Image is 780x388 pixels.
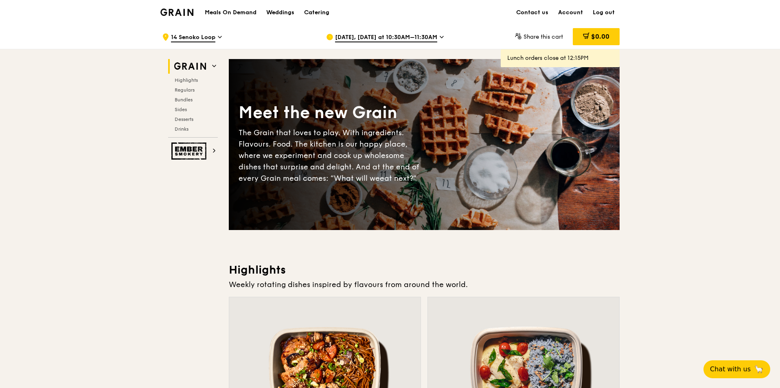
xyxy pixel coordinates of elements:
[160,9,193,16] img: Grain
[175,87,195,93] span: Regulars
[710,364,751,374] span: Chat with us
[304,0,329,25] div: Catering
[511,0,553,25] a: Contact us
[239,102,424,124] div: Meet the new Grain
[524,33,563,40] span: Share this cart
[239,127,424,184] div: The Grain that loves to play. With ingredients. Flavours. Food. The kitchen is our happy place, w...
[171,59,209,74] img: Grain web logo
[205,9,256,17] h1: Meals On Demand
[754,364,764,374] span: 🦙
[507,54,613,62] div: Lunch orders close at 12:15PM
[299,0,334,25] a: Catering
[229,263,620,277] h3: Highlights
[335,33,437,42] span: [DATE], [DATE] at 10:30AM–11:30AM
[588,0,620,25] a: Log out
[591,33,609,40] span: $0.00
[261,0,299,25] a: Weddings
[175,77,198,83] span: Highlights
[175,107,187,112] span: Sides
[175,126,188,132] span: Drinks
[171,33,215,42] span: 14 Senoko Loop
[553,0,588,25] a: Account
[380,174,416,183] span: eat next?”
[266,0,294,25] div: Weddings
[229,279,620,290] div: Weekly rotating dishes inspired by flavours from around the world.
[171,142,209,160] img: Ember Smokery web logo
[175,97,193,103] span: Bundles
[703,360,770,378] button: Chat with us🦙
[175,116,193,122] span: Desserts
